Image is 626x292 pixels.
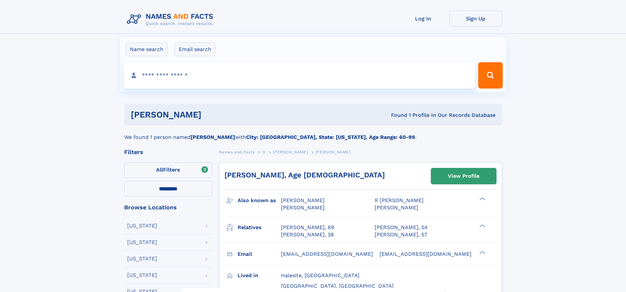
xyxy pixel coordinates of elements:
[478,250,486,254] div: ❯
[246,134,415,140] b: City: [GEOGRAPHIC_DATA], State: [US_STATE], Age Range: 60-99
[448,169,479,184] div: View Profile
[281,204,325,211] span: [PERSON_NAME]
[273,150,308,154] span: [PERSON_NAME]
[127,256,157,261] div: [US_STATE]
[281,251,373,257] span: [EMAIL_ADDRESS][DOMAIN_NAME]
[124,125,502,141] div: We found 1 person named with .
[281,224,334,231] a: [PERSON_NAME], 89
[281,231,334,238] a: [PERSON_NAME], 38
[315,150,351,154] span: [PERSON_NAME]
[127,240,157,245] div: [US_STATE]
[281,272,359,279] span: Halesite, [GEOGRAPHIC_DATA]
[375,197,424,203] span: R [PERSON_NAME]
[281,283,394,289] span: [GEOGRAPHIC_DATA], [GEOGRAPHIC_DATA]
[296,112,496,119] div: Found 1 Profile In Our Records Database
[238,195,281,206] h3: Also known as
[124,11,219,28] img: Logo Names and Facts
[431,168,496,184] a: View Profile
[131,111,296,119] h1: [PERSON_NAME]
[450,11,502,27] a: Sign Up
[262,148,266,156] a: O
[238,270,281,281] h3: Lived in
[273,148,308,156] a: [PERSON_NAME]
[238,222,281,233] h3: Relatives
[126,42,168,56] label: Name search
[375,231,427,238] a: [PERSON_NAME], 57
[127,273,157,278] div: [US_STATE]
[224,171,385,179] a: [PERSON_NAME], Age [DEMOGRAPHIC_DATA]
[238,249,281,260] h3: Email
[156,167,163,173] span: All
[478,197,486,201] div: ❯
[478,224,486,228] div: ❯
[127,223,157,228] div: [US_STATE]
[380,251,472,257] span: [EMAIL_ADDRESS][DOMAIN_NAME]
[219,148,255,156] a: Names and Facts
[124,204,212,210] div: Browse Locations
[375,224,428,231] a: [PERSON_NAME], 54
[478,62,502,89] button: Search Button
[124,149,212,155] div: Filters
[262,150,266,154] span: O
[397,11,450,27] a: Log In
[375,204,418,211] span: [PERSON_NAME]
[124,62,475,89] input: search input
[281,197,325,203] span: [PERSON_NAME]
[174,42,216,56] label: Email search
[191,134,235,140] b: [PERSON_NAME]
[124,162,212,178] label: Filters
